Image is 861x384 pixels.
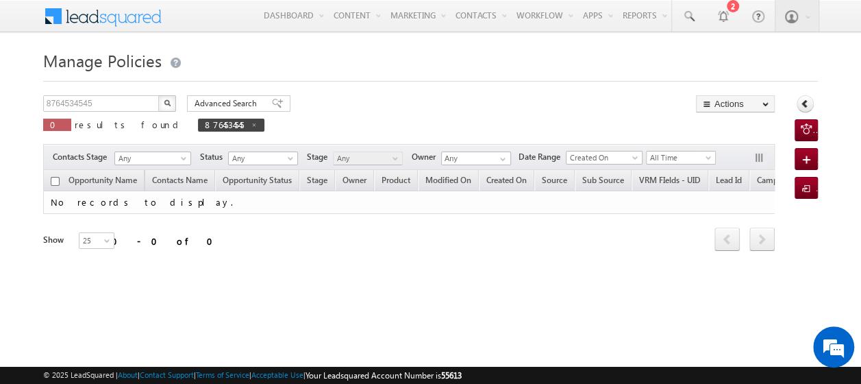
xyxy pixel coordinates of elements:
span: Source [542,175,567,185]
a: Created On [479,173,534,191]
a: next [749,229,775,251]
a: Campaign Name [750,173,825,191]
span: Created On [486,175,527,185]
a: Any [114,152,191,165]
span: Owner [342,175,366,185]
a: Product [375,173,417,191]
span: Any [229,152,294,165]
div: Chat with us now [71,72,230,90]
span: Any [115,152,186,165]
span: Your Leadsquared Account Number is [305,370,462,381]
span: Contacts Stage [53,151,112,163]
a: Terms of Service [196,370,249,379]
span: © 2025 LeadSquared | | | | | [43,369,462,382]
a: Contact Support [140,370,194,379]
input: Check all records [51,177,60,186]
span: 0 [50,119,64,130]
div: 0 - 0 of 0 [112,233,221,249]
span: All Time [647,152,712,164]
span: 25 [79,235,116,247]
a: prev [714,229,740,251]
span: 55613 [441,370,462,381]
span: Stage [307,151,333,163]
span: Modified On [425,175,471,185]
span: Campaign Name [757,175,818,185]
div: Show [43,234,68,246]
span: Opportunity Name [68,175,137,185]
span: Sub Source [582,175,624,185]
div: Minimize live chat window [225,7,258,40]
span: VRM FIelds - UID [639,175,701,185]
a: Any [333,152,403,165]
a: Show All Items [492,152,510,166]
a: Any [228,152,298,165]
span: Status [200,151,228,163]
em: Start Chat [186,294,249,313]
span: Owner [412,151,441,163]
span: Date Range [519,151,566,163]
a: Acceptable Use [251,370,303,379]
img: Search [164,99,171,106]
span: Contacts Name [145,173,214,191]
a: Stage [300,173,334,191]
span: next [749,228,775,251]
input: Type to Search [441,152,511,165]
span: Created On [566,152,638,164]
a: VRM FIelds - UID [632,173,708,191]
span: Advanced Search [195,97,261,110]
span: Any [334,152,399,165]
a: Created On [566,151,642,165]
img: d_60004797649_company_0_60004797649 [23,72,58,90]
span: Product [382,175,410,185]
a: Lead Id [709,173,749,191]
textarea: Type your message and hit 'Enter' [18,127,250,283]
a: Opportunity Status [216,173,299,191]
span: Manage Policies [43,49,162,71]
span: results found [75,119,184,130]
a: 25 [79,232,114,249]
span: prev [714,228,740,251]
a: Opportunity Name [62,173,144,191]
span: 8764534545 [205,119,244,130]
span: Lead Id [716,175,742,185]
button: Actions [696,95,775,112]
a: Source [535,173,574,191]
a: All Time [646,151,716,165]
a: Sub Source [575,173,631,191]
a: Modified On [419,173,478,191]
span: Stage [307,175,327,185]
a: About [118,370,138,379]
